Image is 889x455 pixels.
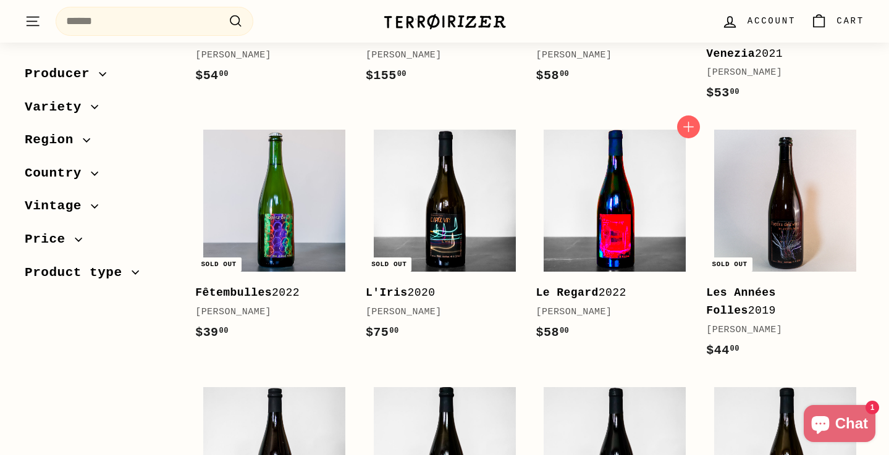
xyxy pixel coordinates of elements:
[196,257,241,272] div: Sold out
[706,27,852,63] div: 2021
[195,122,353,355] a: Sold out Fêtembulles2022[PERSON_NAME]
[706,65,852,80] div: [PERSON_NAME]
[560,70,569,78] sup: 00
[748,14,796,28] span: Account
[536,305,682,320] div: [PERSON_NAME]
[25,196,91,217] span: Vintage
[706,323,852,338] div: [PERSON_NAME]
[730,88,739,96] sup: 00
[536,284,682,302] div: 2022
[195,48,341,63] div: [PERSON_NAME]
[800,405,879,445] inbox-online-store-chat: Shopify online store chat
[25,94,175,127] button: Variety
[219,327,229,335] sup: 00
[195,284,341,302] div: 2022
[536,69,570,83] span: $58
[25,262,132,283] span: Product type
[836,14,864,28] span: Cart
[706,122,864,373] a: Sold out Les Années Folles2019[PERSON_NAME]
[536,286,599,299] b: Le Regard
[25,64,99,85] span: Producer
[706,284,852,320] div: 2019
[219,70,229,78] sup: 00
[706,86,739,100] span: $53
[536,48,682,63] div: [PERSON_NAME]
[25,163,91,184] span: Country
[389,327,398,335] sup: 00
[366,284,512,302] div: 2020
[195,286,272,299] b: Fêtembulles
[366,48,512,63] div: [PERSON_NAME]
[366,286,408,299] b: L'Iris
[25,160,175,193] button: Country
[25,127,175,160] button: Region
[706,343,739,357] span: $44
[25,259,175,293] button: Product type
[397,70,407,78] sup: 00
[25,193,175,226] button: Vintage
[560,327,569,335] sup: 00
[25,61,175,94] button: Producer
[536,122,694,355] a: Le Regard2022[PERSON_NAME]
[195,305,341,320] div: [PERSON_NAME]
[25,226,175,259] button: Price
[366,122,524,355] a: Sold out L'Iris2020[PERSON_NAME]
[366,305,512,320] div: [PERSON_NAME]
[366,257,411,272] div: Sold out
[803,3,872,40] a: Cart
[25,97,91,118] span: Variety
[366,325,399,340] span: $75
[25,229,75,250] span: Price
[706,286,776,317] b: Les Années Folles
[730,344,739,353] sup: 00
[25,130,83,151] span: Region
[195,69,229,83] span: $54
[707,257,752,272] div: Sold out
[366,69,407,83] span: $155
[536,325,570,340] span: $58
[195,325,229,340] span: $39
[706,30,783,60] b: Concerto di Venezia
[714,3,803,40] a: Account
